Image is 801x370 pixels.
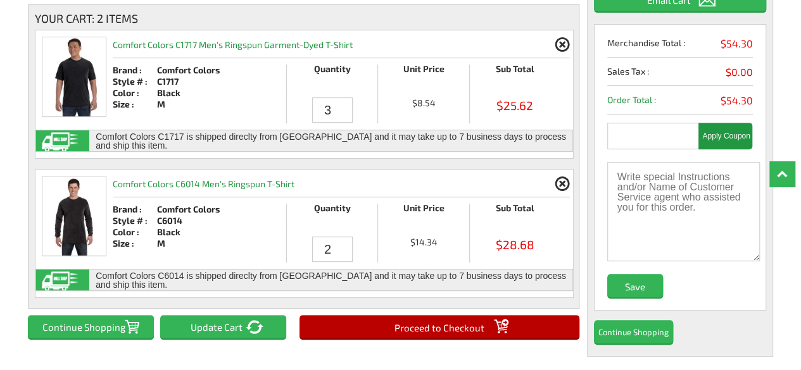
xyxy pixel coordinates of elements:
[377,204,469,227] li: Unit Price
[113,226,157,238] div: Color :
[469,204,560,227] li: Sub Total
[28,315,154,338] button: Continue Shopping
[42,247,106,257] a: Comfort Colors C6014 Men's Ringspun T-Shirt
[89,269,572,290] div: Comfort Colors C6014 is shipped direclty from [GEOGRAPHIC_DATA] and it may take up to 7 business ...
[286,204,377,227] li: Quantity
[113,238,157,249] div: Size :
[554,176,570,192] a: Remove
[157,99,220,110] div: M
[113,76,157,87] div: Style # :
[607,274,663,297] input: Save
[698,123,752,149] input: Apply Coupon
[721,94,753,107] span: $54.30
[726,66,753,78] span: $0.00
[35,11,572,25] div: Your Cart: 2 Items
[157,87,220,99] div: Black
[469,65,560,88] li: Sub Total
[470,237,560,252] span: $28.68
[157,204,220,215] div: Comfort Colors
[113,65,157,76] div: Brand :
[554,37,570,52] a: Remove
[36,269,80,290] img: Mill Ship
[113,87,157,99] div: Color :
[42,176,106,256] img: Comfort Colors C6014 Men
[113,215,157,226] div: Style # :
[721,37,753,50] span: $54.30
[300,315,579,338] input: Proceed to Checkout
[157,65,220,76] div: Comfort Colors
[378,237,469,247] span: $14.34
[157,226,220,238] div: Black
[377,65,469,88] li: Unit Price
[113,30,353,58] h2: Comfort Colors C1717 Men's Ringspun Garment-Dyed T-Shirt
[157,76,220,87] div: C1717
[157,238,220,249] div: M
[378,97,469,108] span: $8.54
[470,97,560,113] span: $25.62
[160,315,286,338] input: Update Cart
[113,170,294,197] h2: Comfort Colors C6014 Men's Ringspun T-Shirt
[42,37,106,116] img: Comfort Colors C1717 Men
[769,161,795,187] a: Top
[607,66,753,86] li: Sales Tax :
[594,320,673,343] button: Continue Shopping
[157,215,220,226] div: C6014
[42,108,106,118] a: Comfort Colors C1717 Men's Ringspun Garment-Dyed T-Shirt
[36,130,80,151] img: Mill Ship
[607,37,753,58] li: Merchandise Total :
[113,204,157,215] div: Brand :
[607,94,753,114] li: Order Total :
[89,130,572,151] div: Comfort Colors C1717 is shipped direclty from [GEOGRAPHIC_DATA] and it may take up to 7 business ...
[286,65,377,88] li: Quantity
[113,99,157,110] div: Size :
